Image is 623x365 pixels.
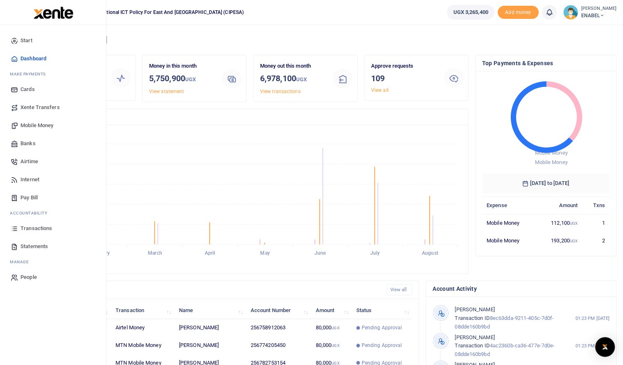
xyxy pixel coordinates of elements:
[455,306,571,331] p: 8ec63dda-9211-405c-7d0f-08dde160b9bd
[20,242,48,251] span: Statements
[246,301,311,319] th: Account Number: activate to sort column ascending
[575,342,609,349] small: 01:23 PM [DATE]
[7,237,100,255] a: Statements
[351,301,412,319] th: Status: activate to sort column ascending
[148,250,162,256] tspan: March
[455,334,494,340] span: [PERSON_NAME]
[455,333,571,359] p: 4ac2360b-ca36-477e-7d0e-08dde160b9bd
[311,301,351,319] th: Amount: activate to sort column ascending
[7,135,100,153] a: Banks
[7,80,100,98] a: Cards
[20,121,53,130] span: Mobile Money
[582,232,609,249] td: 2
[260,89,301,94] a: View transactions
[570,221,578,226] small: UGX
[535,159,567,165] span: Mobile Money
[20,85,35,94] span: Cards
[482,214,536,232] td: Mobile Money
[20,103,60,112] span: Xente Transfers
[455,315,489,321] span: Transaction ID
[482,232,536,249] td: Mobile Money
[185,76,196,82] small: UGX
[149,89,184,94] a: View statement
[371,72,437,84] h3: 109
[582,196,609,214] th: Txns
[20,224,52,233] span: Transactions
[174,337,246,354] td: [PERSON_NAME]
[362,342,402,349] span: Pending Approval
[581,5,616,12] small: [PERSON_NAME]
[371,62,437,71] p: Approve requests
[315,250,326,256] tspan: June
[174,301,246,319] th: Name: activate to sort column ascending
[260,62,326,71] p: Money out this month
[7,68,100,80] li: M
[331,326,339,330] small: UGX
[444,5,497,20] li: Wallet ballance
[7,32,100,50] a: Start
[49,9,247,16] span: Collaboration on International ICT Policy For East and [GEOGRAPHIC_DATA] (CIPESA)
[33,9,73,15] a: logo-small logo-large logo-large
[14,71,46,77] span: ake Payments
[536,196,582,214] th: Amount
[7,255,100,268] li: M
[535,150,567,156] span: Mobile Money
[575,315,609,322] small: 01:23 PM [DATE]
[20,55,46,63] span: Dashboard
[498,9,539,15] a: Add money
[7,153,100,171] a: Airtime
[595,337,615,357] div: Open Intercom Messenger
[20,36,32,45] span: Start
[90,250,110,256] tspan: February
[387,284,412,295] a: View all
[38,285,380,294] h4: Recent Transactions
[371,87,389,93] a: View all
[20,194,38,202] span: Pay Bill
[111,337,174,354] td: MTN Mobile Money
[20,176,39,184] span: Internet
[174,319,246,337] td: [PERSON_NAME]
[16,210,47,216] span: countability
[453,8,488,16] span: UGX 3,265,400
[536,214,582,232] td: 112,100
[498,6,539,19] li: Toup your wallet
[205,250,215,256] tspan: April
[433,284,609,293] h4: Account Activity
[20,157,38,166] span: Airtime
[331,343,339,348] small: UGX
[31,35,616,44] h4: Hello [PERSON_NAME]
[581,12,616,19] span: ENABEL
[246,319,311,337] td: 256758912063
[536,232,582,249] td: 193,200
[111,301,174,319] th: Transaction: activate to sort column ascending
[482,196,536,214] th: Expense
[7,98,100,116] a: Xente Transfers
[447,5,494,20] a: UGX 3,265,400
[7,207,100,219] li: Ac
[563,5,578,20] img: profile-user
[482,173,609,193] h6: [DATE] to [DATE]
[362,324,402,331] span: Pending Approval
[498,6,539,19] span: Add money
[311,337,351,354] td: 80,000
[38,112,462,121] h4: Transactions Overview
[582,214,609,232] td: 1
[7,219,100,237] a: Transactions
[260,250,270,256] tspan: May
[296,76,307,82] small: UGX
[246,337,311,354] td: 256774205450
[455,306,494,313] span: [PERSON_NAME]
[111,319,174,337] td: Airtel Money
[20,273,37,281] span: People
[563,5,616,20] a: profile-user [PERSON_NAME] ENABEL
[7,268,100,286] a: People
[14,259,29,265] span: anage
[311,319,351,337] td: 80,000
[455,342,489,349] span: Transaction ID
[7,189,100,207] a: Pay Bill
[7,171,100,189] a: Internet
[570,239,578,243] small: UGX
[34,7,73,19] img: logo-large
[7,50,100,68] a: Dashboard
[149,62,215,71] p: Money in this month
